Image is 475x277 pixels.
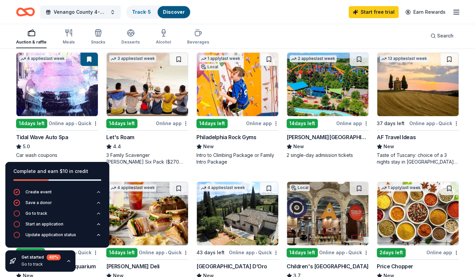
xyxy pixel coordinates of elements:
button: Update application status [13,232,101,242]
div: Taste of Tuscany: choice of a 3 nights stay in [GEOGRAPHIC_DATA] or a 5 night stay in [GEOGRAPHIC... [377,152,459,165]
div: 14 days left [106,248,137,257]
span: • [346,250,347,255]
a: Image for Tidal Wave Auto Spa4 applieslast week14days leftOnline app•QuickTidal Wave Auto Spa5.0C... [16,52,98,159]
button: Go to track [13,210,101,221]
div: 14 days left [287,248,318,257]
div: [GEOGRAPHIC_DATA] D’Oro [196,262,267,270]
button: Create event [13,189,101,199]
a: Discover [163,9,185,15]
a: Image for Dorney Park & Wildwater Kingdom2 applieslast week14days leftOnline app[PERSON_NAME][GEO... [287,52,369,159]
div: Price Chopper [377,262,413,270]
img: Image for Price Chopper [377,182,459,245]
button: Alcohol [156,26,171,48]
div: 13 applies last week [380,55,428,62]
div: Alcohol [156,39,171,45]
div: Online app [336,119,369,127]
div: Philadelphia Rock Gyms [196,133,256,141]
button: Meals [63,26,75,48]
div: 40 % [47,254,61,260]
span: • [436,121,437,126]
span: New [203,143,214,151]
div: 14 days left [287,119,318,128]
div: 4 applies last week [19,55,66,62]
div: Online app Quick [319,248,369,257]
img: Image for Let's Roam [107,53,188,116]
div: Complete and earn $10 in credit [13,167,101,175]
img: Image for Tidal Wave Auto Spa [16,53,98,116]
div: Intro to Climbing Package or Family Intro Package [196,152,279,165]
div: 4 applies last week [109,184,156,191]
div: 2 single-day admission tickets [287,152,369,159]
div: Create event [25,189,52,195]
a: Track· 5 [132,9,151,15]
img: Image for Philadelphia Rock Gyms [197,53,278,116]
div: Beverages [187,39,209,45]
button: Start an application [13,221,101,232]
div: Car wash coupons [16,152,98,159]
div: AF Travel Ideas [377,133,416,141]
div: Save a donor [25,200,52,205]
button: Search [425,29,459,42]
img: Image for Children's Museum of Pittsburgh [287,182,368,245]
div: 1 apply last week [199,55,242,62]
a: Start free trial [349,6,399,18]
img: Image for Dorney Park & Wildwater Kingdom [287,53,368,116]
div: Let's Roam [106,133,134,141]
div: Snacks [91,39,105,45]
div: Local [290,184,310,191]
div: Online app [426,248,459,257]
div: Go to track [21,262,61,267]
div: 1 apply last week [380,184,422,191]
a: Image for AF Travel Ideas13 applieslast week37 days leftOnline app•QuickAF Travel IdeasNewTaste o... [377,52,459,165]
button: Auction & raffle [16,26,47,48]
div: Online app [156,119,188,127]
span: New [383,143,394,151]
div: Get started [21,254,61,260]
span: • [166,250,167,255]
div: 14 days left [16,119,47,128]
span: Search [437,32,454,40]
span: 5.0 [23,143,30,151]
button: Beverages [187,26,209,48]
button: Track· 5Discover [126,5,191,19]
div: 3 applies last week [109,55,156,62]
a: Home [16,4,35,20]
div: Online app Quick [139,248,188,257]
div: Children's [GEOGRAPHIC_DATA] [287,262,369,270]
div: 43 days left [196,249,225,257]
button: Venango County 4-H Auction [40,5,121,19]
div: [PERSON_NAME] Deli [106,262,160,270]
div: 2 applies last week [290,55,337,62]
div: [PERSON_NAME][GEOGRAPHIC_DATA] [287,133,369,141]
div: 4 applies last week [199,184,246,191]
button: Save a donor [13,199,101,210]
img: Image for Villa Sogni D’Oro [197,182,278,245]
div: Start an application [25,221,63,227]
div: 3 Family Scavenger [PERSON_NAME] Six Pack ($270 Value), 2 Date Night Scavenger [PERSON_NAME] Two ... [106,152,188,165]
span: • [75,121,77,126]
div: Online app Quick [409,119,459,127]
div: Update application status [25,232,76,238]
div: 14 days left [106,119,137,128]
div: 14 days left [196,119,228,128]
img: Image for AF Travel Ideas [377,53,459,116]
img: Image for McAlister's Deli [107,182,188,245]
a: Earn Rewards [401,6,450,18]
div: Go to track [25,211,47,216]
span: • [256,250,257,255]
div: Desserts [121,39,140,45]
span: Venango County 4-H Auction [54,8,107,16]
div: Local [199,64,220,70]
div: Online app [246,119,279,127]
div: Meals [63,39,75,45]
div: 2 days left [377,248,406,257]
div: Online app Quick [49,119,98,127]
div: Tidal Wave Auto Spa [16,133,68,141]
span: New [293,143,304,151]
a: Image for Let's Roam3 applieslast week14days leftOnline appLet's Roam4.43 Family Scavenger [PERSO... [106,52,188,165]
div: 37 days left [377,119,405,127]
button: Desserts [121,26,140,48]
button: Snacks [91,26,105,48]
a: Image for Philadelphia Rock Gyms1 applylast weekLocal14days leftOnline appPhiladelphia Rock GymsN... [196,52,279,165]
div: Online app Quick [229,248,279,257]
